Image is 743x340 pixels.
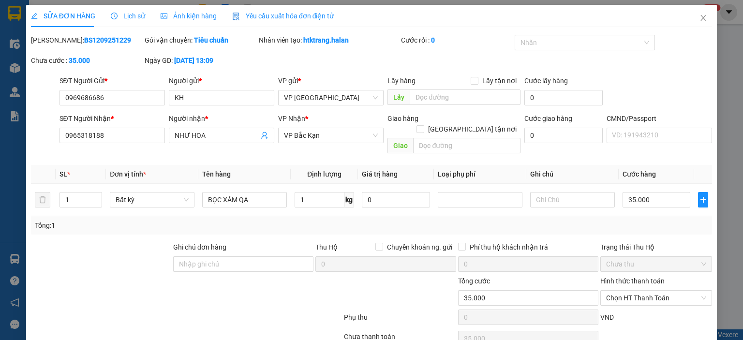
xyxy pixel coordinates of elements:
[278,75,384,86] div: VP gửi
[261,132,268,139] span: user-add
[173,243,226,251] label: Ghi chú đơn hàng
[315,243,338,251] span: Thu Hộ
[31,55,143,66] div: Chưa cước :
[161,13,167,19] span: picture
[434,165,526,184] th: Loại phụ phí
[232,13,240,20] img: icon
[623,170,656,178] span: Cước hàng
[111,12,145,20] span: Lịch sử
[530,192,615,207] input: Ghi Chú
[458,277,490,285] span: Tổng cước
[31,12,95,20] span: SỬA ĐƠN HÀNG
[387,115,418,122] span: Giao hàng
[606,257,706,271] span: Chưa thu
[69,57,90,64] b: 35.000
[524,77,568,85] label: Cước lấy hàng
[202,192,287,207] input: VD: Bàn, Ghế
[699,14,707,22] span: close
[524,115,572,122] label: Cước giao hàng
[173,256,313,272] input: Ghi chú đơn hàng
[59,170,67,178] span: SL
[362,170,398,178] span: Giá trị hàng
[232,12,334,20] span: Yêu cầu xuất hóa đơn điện tử
[607,113,712,124] div: CMND/Passport
[600,277,665,285] label: Hình thức thanh toán
[698,196,708,204] span: plus
[111,13,118,19] span: clock-circle
[284,90,378,105] span: VP Bắc Sơn
[600,313,614,321] span: VND
[606,291,706,305] span: Chọn HT Thanh Toán
[690,5,717,32] button: Close
[698,192,708,207] button: plus
[31,13,38,19] span: edit
[145,55,256,66] div: Ngày GD:
[303,36,349,44] b: htktrang.halan
[424,124,520,134] span: [GEOGRAPHIC_DATA] tận nơi
[524,90,603,105] input: Cước lấy hàng
[169,113,274,124] div: Người nhận
[343,312,457,329] div: Phụ thu
[59,113,165,124] div: SĐT Người Nhận
[35,192,50,207] button: delete
[526,165,619,184] th: Ghi chú
[600,242,712,252] div: Trạng thái Thu Hộ
[344,192,354,207] span: kg
[31,35,143,45] div: [PERSON_NAME]:
[307,170,342,178] span: Định lượng
[59,75,165,86] div: SĐT Người Gửi
[401,35,513,45] div: Cước rồi :
[387,138,413,153] span: Giao
[202,170,231,178] span: Tên hàng
[174,57,213,64] b: [DATE] 13:09
[410,89,520,105] input: Dọc đường
[35,220,287,231] div: Tổng: 1
[478,75,520,86] span: Lấy tận nơi
[387,77,416,85] span: Lấy hàng
[259,35,399,45] div: Nhân viên tạo:
[466,242,552,252] span: Phí thu hộ khách nhận trả
[116,192,189,207] span: Bất kỳ
[284,128,378,143] span: VP Bắc Kạn
[387,89,410,105] span: Lấy
[278,115,305,122] span: VP Nhận
[110,170,146,178] span: Đơn vị tính
[169,75,274,86] div: Người gửi
[431,36,435,44] b: 0
[524,128,603,143] input: Cước giao hàng
[84,36,131,44] b: BS1209251229
[145,35,256,45] div: Gói vận chuyển:
[383,242,456,252] span: Chuyển khoản ng. gửi
[413,138,520,153] input: Dọc đường
[161,12,217,20] span: Ảnh kiện hàng
[194,36,228,44] b: Tiêu chuẩn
